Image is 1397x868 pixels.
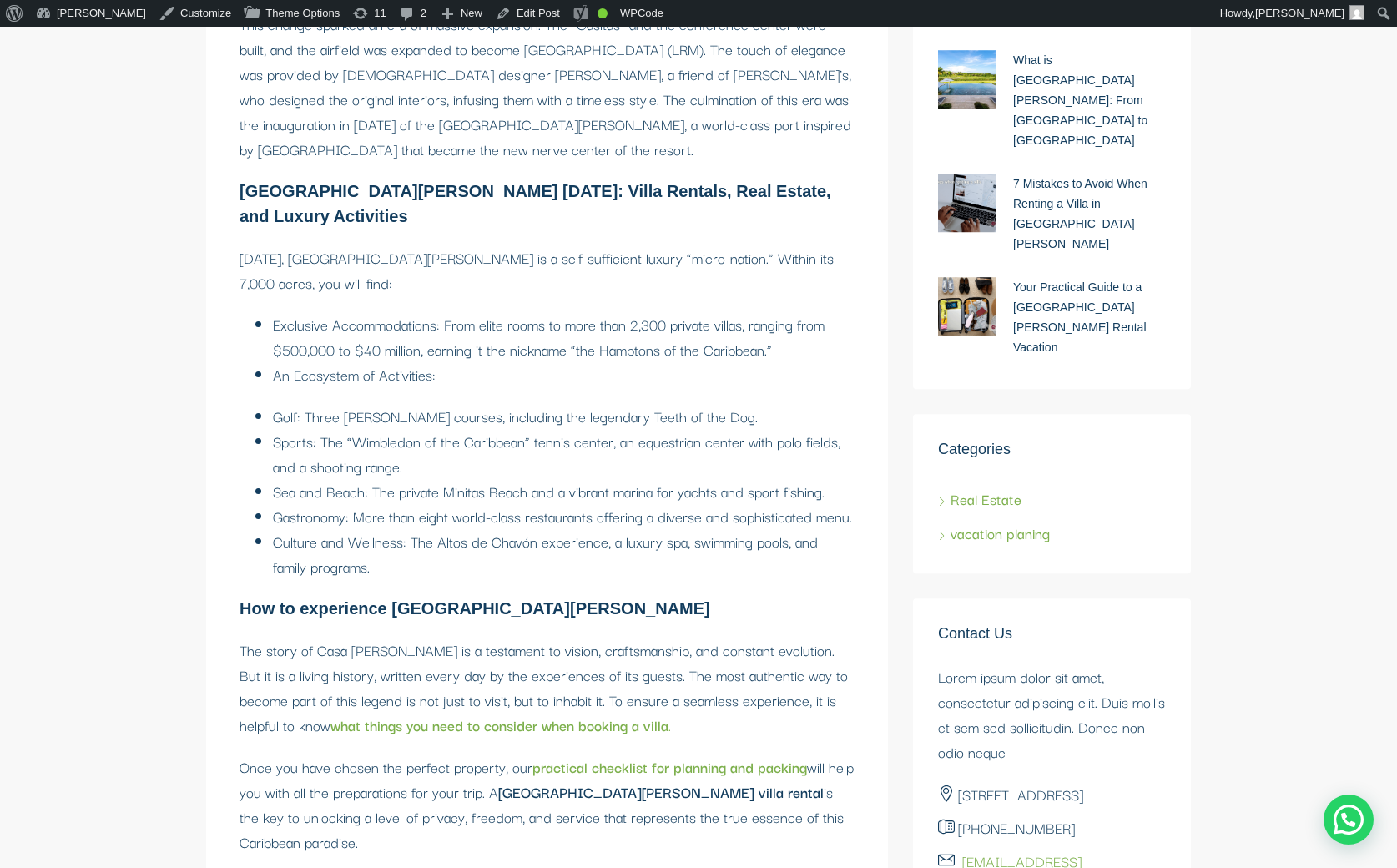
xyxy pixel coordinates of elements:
a: vacation planing [938,522,1050,544]
p: Once you have chosen the perfect property, our will help you with all the preparations for your t... [240,754,855,855]
a: Real Estate [938,487,1021,510]
img: packing list villa rental [938,277,996,336]
p: [DATE], [GEOGRAPHIC_DATA][PERSON_NAME] is a self-sufficient luxury “micro-nation.” Within its 7,0... [240,245,855,295]
div: Good [598,8,608,18]
a: practical checklist for planning and packing [532,755,807,778]
a: what things you need to consider when booking a villa. [330,714,671,736]
li: Gastronomy: More than eight world-class restaurants offering a diverse and sophisticated menu. [273,504,855,529]
li: Exclusive Accommodations: From elite rooms to more than 2,300 private villas, ranging from $500,0... [273,312,855,362]
img: searching a villa for rent in casa de campo dominican republic [938,174,996,232]
li: Sea and Beach: The private Minitas Beach and a vibrant marina for yachts and sport fishing. [273,479,855,504]
strong: How to experience [GEOGRAPHIC_DATA][PERSON_NAME] [240,599,710,618]
p: The story of Casa [PERSON_NAME] is a testament to vision, craftsmanship, and constant evolution. ... [240,638,855,738]
strong: [GEOGRAPHIC_DATA][PERSON_NAME] villa rental [498,780,824,803]
li: Golf: Three [PERSON_NAME] courses, including the legendary Teeth of the Dog. [273,404,855,429]
strong: [GEOGRAPHIC_DATA][PERSON_NAME] [DATE]: Villa Rentals, Real Estate, and Luxury Activities [240,182,831,225]
span: [PERSON_NAME] [1255,7,1344,19]
strong: what things you need to consider when booking a villa [330,714,668,736]
img: Panoramic view of a golf course at Casa de Campo from the pool of a villa [938,50,996,108]
a: 7 Mistakes to Avoid When Renting a Villa in [GEOGRAPHIC_DATA][PERSON_NAME] [1013,177,1147,250]
p: This change sparked an era of massive expansion. The “Casitas” and the conference center were bui... [240,12,855,162]
a: What is [GEOGRAPHIC_DATA][PERSON_NAME]: From [GEOGRAPHIC_DATA] to [GEOGRAPHIC_DATA] [1013,53,1147,147]
a: Your Practical Guide to a [GEOGRAPHIC_DATA][PERSON_NAME] Rental Vacation [1013,280,1147,354]
h3: Contact Us [938,623,1166,643]
li: [STREET_ADDRESS] [938,778,1166,811]
li: Sports: The “Wimbledon of the Caribbean” tennis center, an equestrian center with polo fields, an... [273,429,855,479]
h3: Latest Posts [938,9,1166,29]
p: Lorem ipsum dolor sit amet, consectetur adipiscing elit. Duis mollis et sem sed sollicitudin. Don... [938,664,1166,765]
li: Culture and Wellness: The Altos de Chavón experience, a luxury spa, swimming pools, and family pr... [273,529,855,579]
li: [PHONE_NUMBER] [938,811,1166,845]
h3: Categories [938,439,1166,459]
li: An Ecosystem of Activities: [273,362,855,387]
